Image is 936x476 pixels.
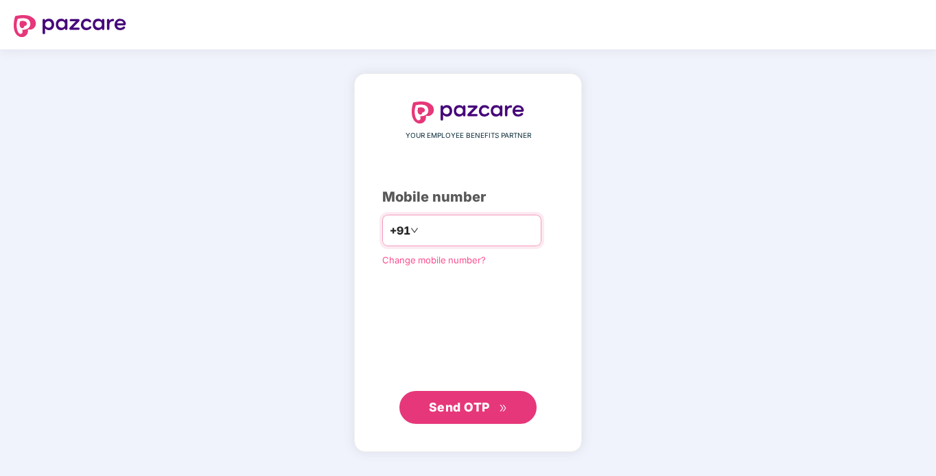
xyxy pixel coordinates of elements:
a: Change mobile number? [382,254,486,265]
span: YOUR EMPLOYEE BENEFITS PARTNER [406,130,531,141]
img: logo [14,15,126,37]
img: logo [412,102,524,123]
span: double-right [499,404,508,413]
span: +91 [390,222,410,239]
span: Send OTP [429,400,490,414]
span: down [410,226,419,235]
button: Send OTPdouble-right [399,391,537,424]
div: Mobile number [382,187,554,208]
